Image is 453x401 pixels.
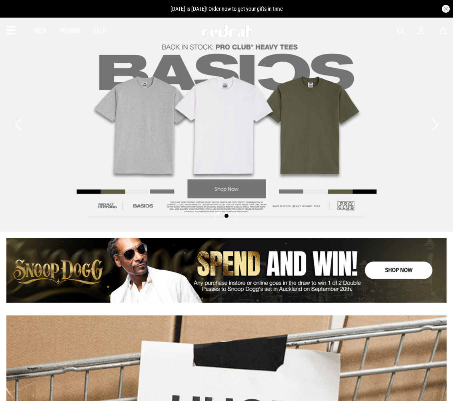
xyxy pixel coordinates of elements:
[93,27,106,34] a: Sale
[34,27,46,34] a: Men
[201,25,254,37] img: Redrat logo
[429,116,440,134] button: Next slide
[13,116,24,134] button: Previous slide
[6,238,447,303] div: 1 / 1
[59,27,80,34] a: Women
[170,6,283,12] span: [DATE] is [DATE]! Order now to get your gifts in time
